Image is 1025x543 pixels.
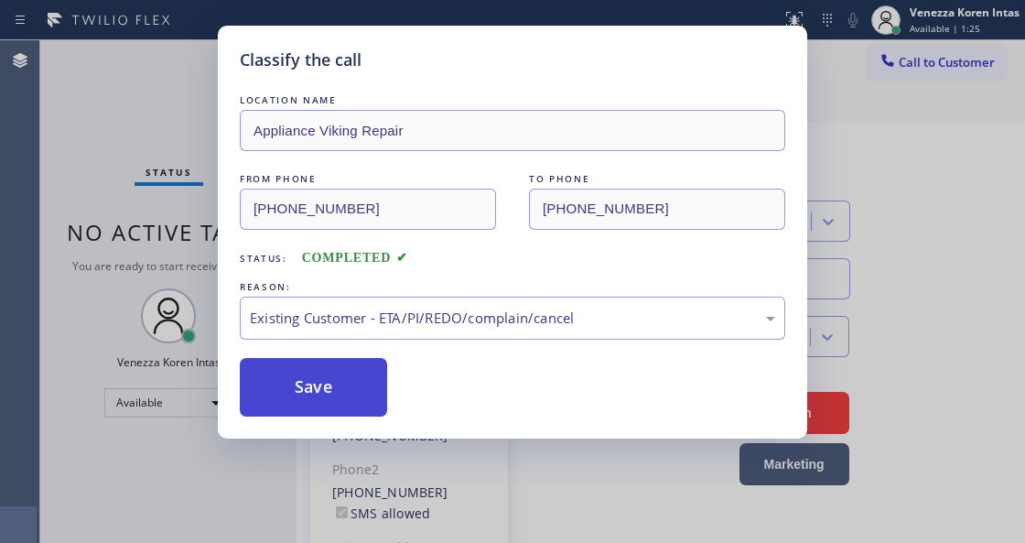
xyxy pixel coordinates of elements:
[529,169,785,189] div: TO PHONE
[250,308,775,329] div: Existing Customer - ETA/PI/REDO/complain/cancel
[240,358,387,417] button: Save
[240,169,496,189] div: FROM PHONE
[240,189,496,230] input: From phone
[240,252,287,265] span: Status:
[240,48,361,72] h5: Classify the call
[240,91,785,110] div: LOCATION NAME
[240,277,785,297] div: REASON:
[302,251,408,265] span: COMPLETED
[529,189,785,230] input: To phone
